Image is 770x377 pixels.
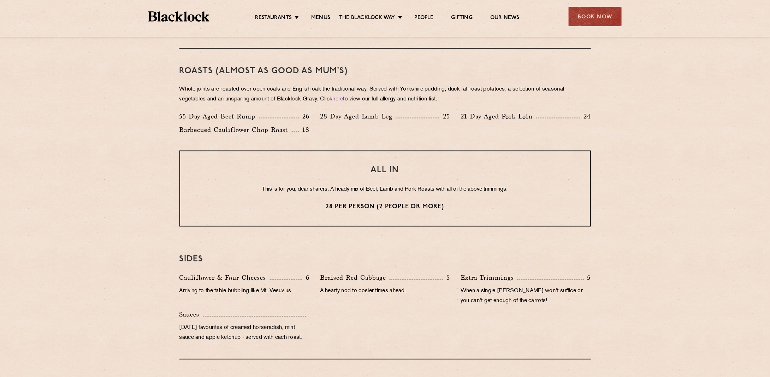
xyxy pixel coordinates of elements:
[179,310,203,320] p: Sauces
[415,14,434,22] a: People
[255,14,292,22] a: Restaurants
[302,273,309,283] p: 6
[179,111,259,121] p: 55 Day Aged Beef Rump
[461,111,536,121] p: 21 Day Aged Pork Loin
[179,323,309,343] p: [DATE] favourites of creamed horseradish, mint sauce and apple ketchup - served with each roast.
[584,273,591,283] p: 5
[320,286,450,296] p: A hearty nod to cosier times ahead.
[580,112,591,121] p: 24
[439,112,450,121] p: 25
[179,286,309,296] p: Arriving to the table bubbling like Mt. Vesuvius
[179,85,591,104] p: Whole joints are roasted over open coals and English oak the traditional way. Served with Yorkshi...
[461,286,591,306] p: When a single [PERSON_NAME] won't suffice or you can't get enough of the carrots!
[311,14,330,22] a: Menus
[299,125,309,134] p: 18
[451,14,473,22] a: Gifting
[194,166,576,175] h3: ALL IN
[148,11,209,22] img: BL_Textured_Logo-footer-cropped.svg
[194,203,576,212] p: 28 per person (2 people or more)
[320,273,390,283] p: Braised Red Cabbage
[179,125,292,135] p: Barbecued Cauliflower Chop Roast
[320,111,396,121] p: 28 Day Aged Lamb Leg
[333,97,343,102] a: here
[461,273,517,283] p: Extra Trimmings
[194,185,576,195] p: This is for you, dear sharers. A heady mix of Beef, Lamb and Pork Roasts with all of the above tr...
[179,66,591,76] h3: Roasts (Almost as good as Mum's)
[179,255,591,264] h3: SIDES
[339,14,395,22] a: The Blacklock Way
[179,273,270,283] p: Cauliflower & Four Cheeses
[490,14,520,22] a: Our News
[299,112,309,121] p: 26
[569,7,622,26] div: Book Now
[443,273,450,283] p: 5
